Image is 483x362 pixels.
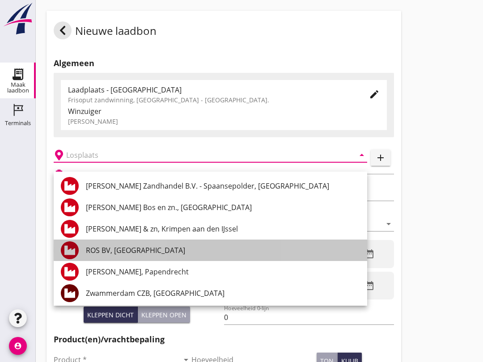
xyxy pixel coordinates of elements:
h2: Beladen vaartuig [68,170,114,178]
input: Losplaats [66,148,342,162]
button: Kleppen dicht [84,307,138,323]
i: edit [369,89,380,100]
div: Laadplaats - [GEOGRAPHIC_DATA] [68,84,355,95]
input: Hoeveelheid 0-lijn [224,310,394,324]
i: arrow_drop_down [356,150,367,160]
i: date_range [364,248,375,259]
div: Kleppen open [141,310,186,320]
div: Kleppen dicht [87,310,134,320]
div: Frisoput zandwinning, [GEOGRAPHIC_DATA] - [GEOGRAPHIC_DATA]. [68,95,355,105]
div: [PERSON_NAME] [68,117,380,126]
div: Nieuwe laadbon [54,21,157,43]
i: date_range [364,280,375,291]
div: Terminals [5,120,31,126]
img: logo-small.a267ee39.svg [2,2,34,35]
div: Zwammerdam CZB, [GEOGRAPHIC_DATA] [86,288,360,299]
button: Kleppen open [138,307,190,323]
i: add [375,152,386,163]
h2: Algemeen [54,57,394,69]
div: Winzuiger [68,106,380,117]
div: ROS BV, [GEOGRAPHIC_DATA] [86,245,360,256]
div: [PERSON_NAME] & zn, Krimpen aan den IJssel [86,223,360,234]
div: [PERSON_NAME] Bos en zn., [GEOGRAPHIC_DATA] [86,202,360,213]
div: [PERSON_NAME], Papendrecht [86,266,360,277]
div: [PERSON_NAME] Zandhandel B.V. - Spaansepolder, [GEOGRAPHIC_DATA] [86,181,360,191]
i: account_circle [9,337,27,355]
i: arrow_drop_down [383,219,394,229]
h2: Product(en)/vrachtbepaling [54,333,394,345]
